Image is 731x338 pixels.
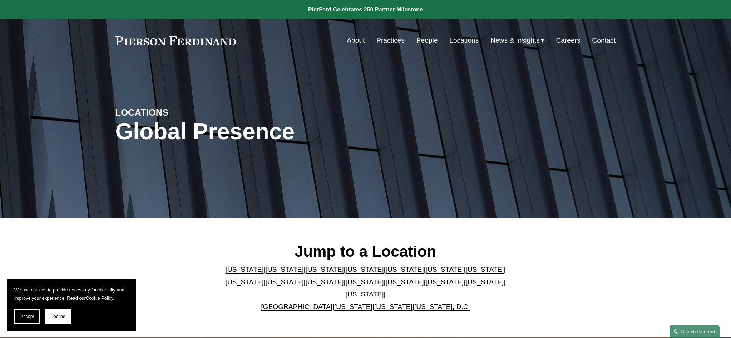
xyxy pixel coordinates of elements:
[374,303,413,310] a: [US_STATE]
[45,309,71,324] button: Decline
[346,278,384,286] a: [US_STATE]
[14,286,129,302] p: We use cookies to provide necessary functionality and improve your experience. Read our .
[50,314,65,319] span: Decline
[346,290,384,298] a: [US_STATE]
[385,278,424,286] a: [US_STATE]
[346,266,384,273] a: [US_STATE]
[226,266,264,273] a: [US_STATE]
[226,278,264,286] a: [US_STATE]
[115,107,241,118] h4: LOCATIONS
[670,325,720,338] a: Search this site
[347,34,365,47] a: About
[306,266,344,273] a: [US_STATE]
[334,303,372,310] a: [US_STATE]
[20,314,34,319] span: Accept
[425,266,464,273] a: [US_STATE]
[465,278,504,286] a: [US_STATE]
[115,119,449,145] h1: Global Presence
[425,278,464,286] a: [US_STATE]
[556,34,580,47] a: Careers
[376,34,405,47] a: Practices
[449,34,479,47] a: Locations
[592,34,616,47] a: Contact
[219,242,512,261] h2: Jump to a Location
[86,295,113,301] a: Cookie Policy
[219,264,512,313] p: | | | | | | | | | | | | | | | | | |
[490,34,540,47] span: News & Insights
[306,278,344,286] a: [US_STATE]
[416,34,438,47] a: People
[14,309,40,324] button: Accept
[266,278,304,286] a: [US_STATE]
[266,266,304,273] a: [US_STATE]
[261,303,332,310] a: [GEOGRAPHIC_DATA]
[465,266,504,273] a: [US_STATE]
[7,279,136,331] section: Cookie banner
[385,266,424,273] a: [US_STATE]
[414,303,470,310] a: [US_STATE], D.C.
[490,34,544,47] a: folder dropdown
